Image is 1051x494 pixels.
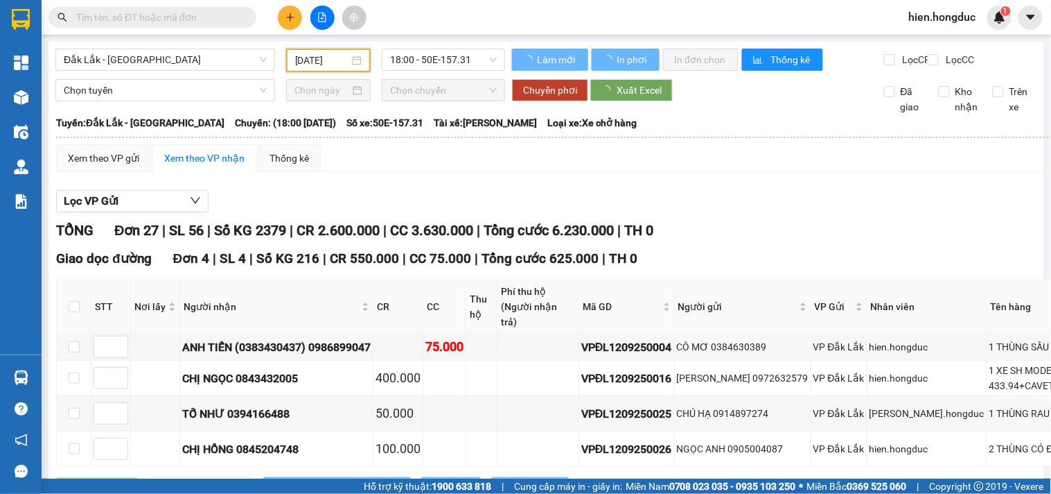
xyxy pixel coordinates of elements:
[14,90,28,105] img: warehouse-icon
[811,396,867,432] td: VP Đắk Lắk
[813,339,865,355] div: VP Đắk Lắk
[974,482,984,491] span: copyright
[497,280,579,334] th: Phí thu hộ (Người nhận trả)
[173,250,210,266] span: Đơn 4
[475,250,478,266] span: |
[617,222,621,239] span: |
[64,80,267,101] span: Chọn tuyến
[482,250,599,266] span: Tổng cước 625.000
[182,370,371,387] div: CHỊ NGỌC 0843432005
[64,192,118,210] span: Lọc VP Gửi
[330,250,399,266] span: CR 550.000
[56,250,152,266] span: Giao dọc đường
[1025,11,1037,24] span: caret-down
[295,53,350,68] input: 12/09/2025
[677,441,809,457] div: NGỌC ANH 0905004087
[390,49,497,70] span: 18:00 - 50E-157.31
[624,222,653,239] span: TH 0
[290,222,293,239] span: |
[669,481,796,492] strong: 0708 023 035 - 0935 103 250
[14,194,28,209] img: solution-icon
[403,250,406,266] span: |
[677,370,809,386] div: [PERSON_NAME] 0972632579
[58,12,67,22] span: search
[15,434,28,447] span: notification
[390,222,473,239] span: CC 3.630.000
[56,222,94,239] span: TỔNG
[626,479,796,494] span: Miền Nam
[537,52,577,67] span: Làm mới
[390,80,497,101] span: Chọn chuyến
[941,52,977,67] span: Lọc CC
[813,370,865,386] div: VP Đắk Lắk
[182,405,371,423] div: TỐ NHƯ 0394166488
[364,479,491,494] span: Hỗ trợ kỹ thuật:
[249,250,253,266] span: |
[184,299,359,314] span: Người nhận
[14,125,28,139] img: warehouse-icon
[114,222,159,239] span: Đơn 27
[917,479,919,494] span: |
[432,481,491,492] strong: 1900 633 818
[592,49,660,71] button: In phơi
[813,406,865,421] div: VP Đắk Lắk
[434,115,537,130] span: Tài xế: [PERSON_NAME]
[581,339,672,356] div: VPĐL1209250004
[317,12,327,22] span: file-add
[76,10,240,25] input: Tìm tên, số ĐT hoặc mã đơn
[547,115,637,130] span: Loại xe: Xe chở hàng
[815,299,853,314] span: VP Gửi
[897,52,933,67] span: Lọc CR
[310,6,335,30] button: file-add
[14,370,28,385] img: warehouse-icon
[813,441,865,457] div: VP Đắk Lắk
[349,12,359,22] span: aim
[847,481,907,492] strong: 0369 525 060
[663,49,739,71] button: In đơn chọn
[278,6,302,30] button: plus
[609,250,637,266] span: TH 0
[14,160,28,174] img: warehouse-icon
[590,79,673,101] button: Xuất Excel
[579,432,675,467] td: VPĐL1209250026
[346,115,423,130] span: Số xe: 50E-157.31
[235,115,336,130] span: Chuyến: (18:00 [DATE])
[579,396,675,432] td: VPĐL1209250025
[993,11,1006,24] img: icon-new-feature
[811,361,867,396] td: VP Đắk Lắk
[484,222,614,239] span: Tổng cước 6.230.000
[56,190,209,212] button: Lọc VP Gửi
[297,222,380,239] span: CR 2.600.000
[603,55,615,65] span: loading
[895,84,928,114] span: Đã giao
[1001,6,1011,16] sup: 1
[64,49,267,70] span: Đắk Lắk - Bình Dương
[466,280,497,334] th: Thu hộ
[581,441,672,458] div: VPĐL1209250026
[811,432,867,467] td: VP Đắk Lắk
[677,339,809,355] div: CÔ MƠ 0384630389
[182,441,371,458] div: CHỊ HỒNG 0845204748
[811,334,867,361] td: VP Đắk Lắk
[214,222,286,239] span: Số KG 2379
[182,339,371,356] div: ANH TIẾN (0383430437) 0986899047
[869,370,984,386] div: hien.hongduc
[678,299,797,314] span: Người gửi
[677,406,809,421] div: CHÚ HẠ 0914897274
[770,52,812,67] span: Thống kê
[523,55,535,65] span: loading
[800,484,804,489] span: ⚪️
[207,222,211,239] span: |
[383,222,387,239] span: |
[602,250,606,266] span: |
[134,299,166,314] span: Nơi lấy
[869,339,984,355] div: hien.hongduc
[285,12,295,22] span: plus
[869,406,984,421] div: [PERSON_NAME].hongduc
[581,405,672,423] div: VPĐL1209250025
[164,151,245,166] div: Xem theo VP nhận
[869,441,984,457] div: hien.hongduc
[342,6,366,30] button: aim
[583,299,660,314] span: Mã GD
[742,49,823,71] button: bar-chartThống kê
